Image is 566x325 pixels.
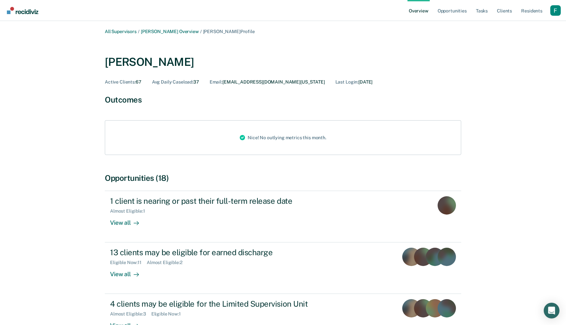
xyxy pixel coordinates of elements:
[147,260,188,265] div: Almost Eligible : 2
[105,95,461,105] div: Outcomes
[199,29,203,34] span: /
[105,29,137,34] a: All Supervisors
[110,311,151,317] div: Almost Eligible : 3
[210,79,222,85] span: Email :
[151,311,186,317] div: Eligible Now : 1
[141,29,199,34] a: [PERSON_NAME] Overview
[335,79,373,85] div: [DATE]
[544,303,559,318] div: Open Intercom Messenger
[235,121,331,155] div: Nice! No outlying metrics this month.
[152,79,193,85] span: Avg Daily Caseload :
[137,29,141,34] span: /
[105,173,461,183] div: Opportunities (18)
[203,29,255,34] span: [PERSON_NAME] Profile
[110,248,340,257] div: 13 clients may be eligible for earned discharge
[105,191,461,242] a: 1 client is nearing or past their full-term release dateAlmost Eligible:1View all
[105,79,136,85] span: Active Clients :
[110,260,147,265] div: Eligible Now : 11
[335,79,358,85] span: Last Login :
[105,79,141,85] div: 67
[550,5,561,16] button: Profile dropdown button
[105,55,194,69] div: [PERSON_NAME]
[110,299,340,309] div: 4 clients may be eligible for the Limited Supervision Unit
[110,196,340,206] div: 1 client is nearing or past their full-term release date
[152,79,199,85] div: 37
[110,214,147,227] div: View all
[110,208,150,214] div: Almost Eligible : 1
[210,79,325,85] div: [EMAIL_ADDRESS][DOMAIN_NAME][US_STATE]
[105,242,461,294] a: 13 clients may be eligible for earned dischargeEligible Now:11Almost Eligible:2View all
[7,7,38,14] img: Recidiviz
[110,265,147,278] div: View all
